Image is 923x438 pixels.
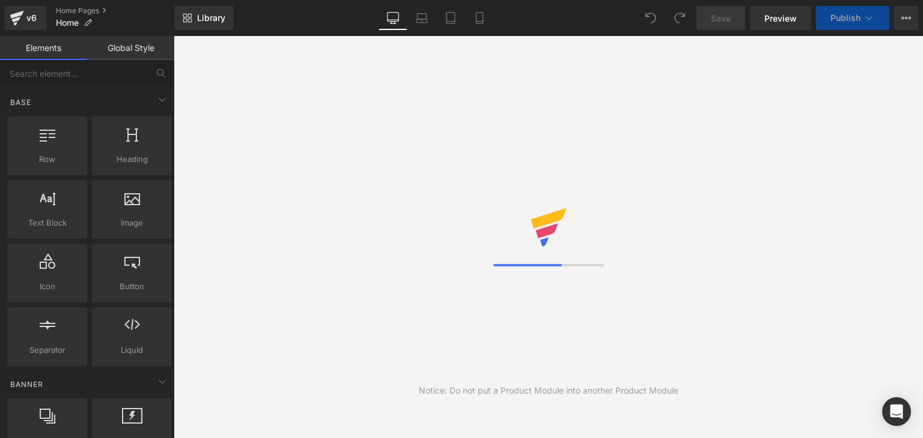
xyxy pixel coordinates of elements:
button: More [894,6,918,30]
button: Redo [668,6,692,30]
a: Mobile [465,6,494,30]
span: Icon [11,280,84,293]
span: Preview [764,12,797,25]
span: Home [56,18,79,28]
span: Heading [96,153,168,166]
a: v6 [5,6,46,30]
button: Undo [639,6,663,30]
span: Banner [9,379,44,390]
a: New Library [174,6,234,30]
span: Text Block [11,217,84,229]
span: Row [11,153,84,166]
span: Base [9,97,32,108]
div: Open Intercom Messenger [882,397,911,426]
span: Separator [11,344,84,356]
a: Tablet [436,6,465,30]
span: Publish [830,13,861,23]
button: Publish [816,6,889,30]
a: Desktop [379,6,407,30]
a: Global Style [87,36,174,60]
a: Laptop [407,6,436,30]
span: Button [96,280,168,293]
a: Home Pages [56,6,174,16]
a: Preview [750,6,811,30]
span: Liquid [96,344,168,356]
div: v6 [24,10,39,26]
div: Notice: Do not put a Product Module into another Product Module [419,384,678,397]
span: Library [197,13,225,23]
span: Save [711,12,731,25]
span: Image [96,217,168,229]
